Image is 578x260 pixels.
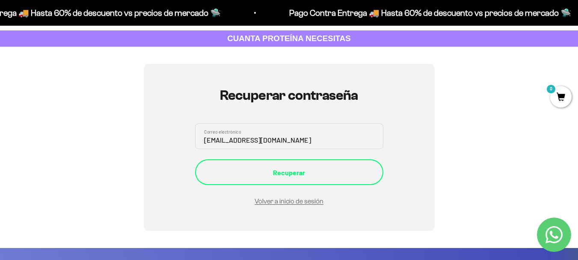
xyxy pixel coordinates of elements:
div: Recuperar [212,167,366,178]
button: Recuperar [195,159,383,185]
mark: 0 [546,84,556,94]
p: Pago Contra Entrega 🚚 Hasta 60% de descuento vs precios de mercado 🛸 [289,6,571,20]
a: 0 [550,93,572,102]
strong: CUANTA PROTEÍNA NECESITAS [227,34,351,43]
a: Volver a inicio de sesión [255,197,323,205]
h1: Recuperar contraseña [195,88,383,103]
